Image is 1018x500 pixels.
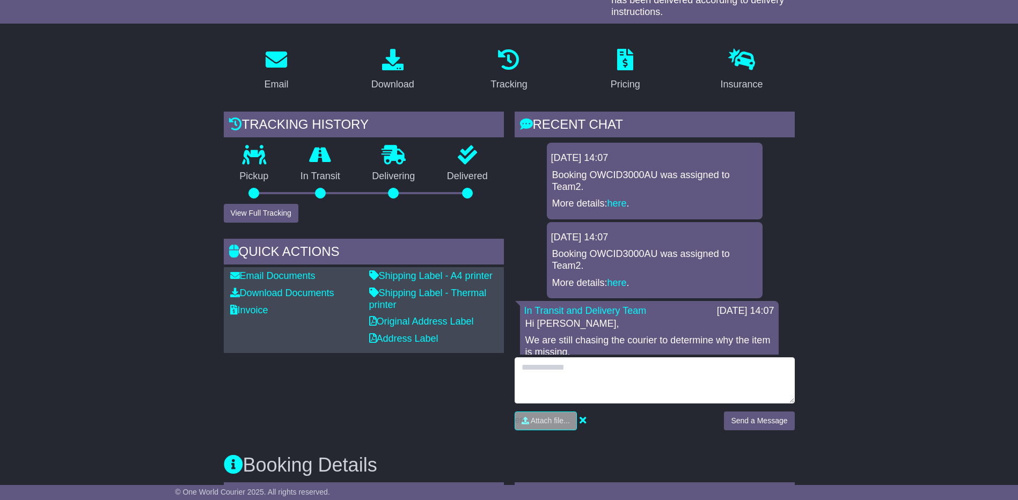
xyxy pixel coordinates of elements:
[484,45,534,95] a: Tracking
[369,288,487,310] a: Shipping Label - Thermal printer
[524,305,647,316] a: In Transit and Delivery Team
[224,112,504,141] div: Tracking history
[224,204,298,223] button: View Full Tracking
[224,171,285,182] p: Pickup
[717,305,774,317] div: [DATE] 14:07
[714,45,770,95] a: Insurance
[552,170,757,193] p: Booking OWCID3000AU was assigned to Team2.
[257,45,295,95] a: Email
[175,488,330,496] span: © One World Courier 2025. All rights reserved.
[230,288,334,298] a: Download Documents
[724,411,794,430] button: Send a Message
[552,198,757,210] p: More details: .
[607,198,627,209] a: here
[364,45,421,95] a: Download
[230,270,316,281] a: Email Documents
[525,318,773,330] p: Hi [PERSON_NAME],
[369,316,474,327] a: Original Address Label
[371,77,414,92] div: Download
[552,248,757,271] p: Booking OWCID3000AU was assigned to Team2.
[431,171,504,182] p: Delivered
[369,270,493,281] a: Shipping Label - A4 printer
[515,112,795,141] div: RECENT CHAT
[607,277,627,288] a: here
[356,171,431,182] p: Delivering
[551,232,758,244] div: [DATE] 14:07
[721,77,763,92] div: Insurance
[284,171,356,182] p: In Transit
[264,77,288,92] div: Email
[224,239,504,268] div: Quick Actions
[224,454,795,476] h3: Booking Details
[490,77,527,92] div: Tracking
[604,45,647,95] a: Pricing
[552,277,757,289] p: More details: .
[230,305,268,315] a: Invoice
[525,335,773,358] p: We are still chasing the courier to determine why the item is missing.
[551,152,758,164] div: [DATE] 14:07
[369,333,438,344] a: Address Label
[611,77,640,92] div: Pricing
